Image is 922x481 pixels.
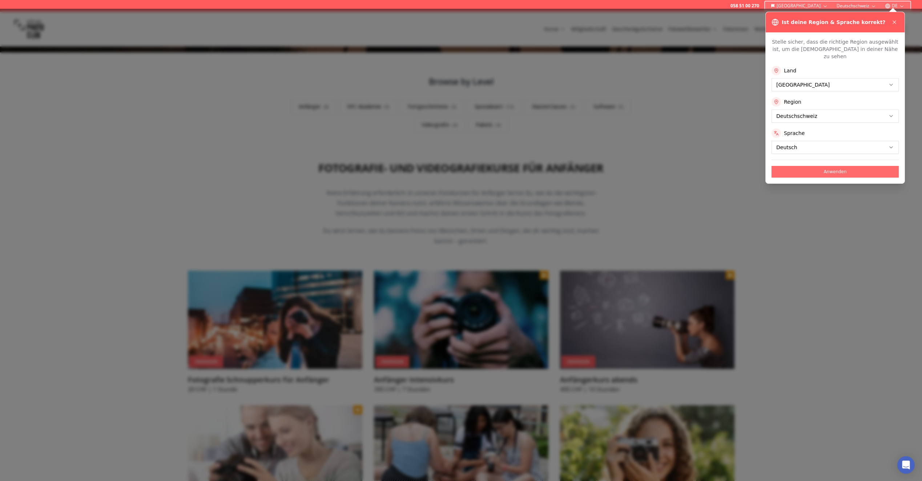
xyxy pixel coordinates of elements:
[882,1,907,10] button: DE
[784,98,801,106] label: Region
[897,456,915,474] div: Open Intercom Messenger
[772,38,899,60] p: Stelle sicher, dass die richtige Region ausgewählt ist, um die [DEMOGRAPHIC_DATA] in deiner Nähe ...
[784,67,796,74] label: Land
[782,19,885,26] h3: Ist deine Region & Sprache korrekt?
[772,166,899,178] button: Anwenden
[768,1,831,10] button: [GEOGRAPHIC_DATA]
[834,1,879,10] button: Deutschschweiz
[730,3,759,9] a: 058 51 00 270
[784,130,805,137] label: Sprache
